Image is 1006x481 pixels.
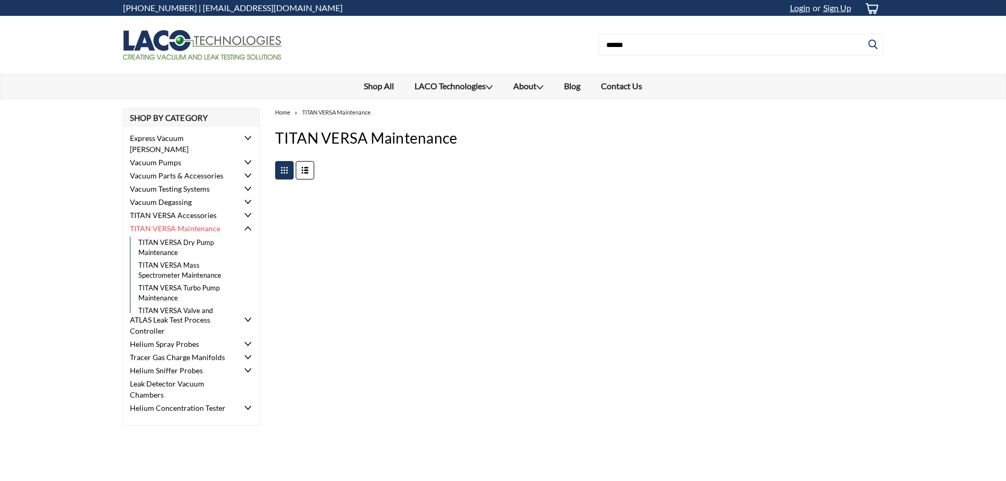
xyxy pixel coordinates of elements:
[810,3,821,13] span: or
[124,156,239,169] a: Vacuum Pumps
[275,161,294,180] a: Toggle Grid View
[130,305,246,327] a: TITAN VERSA Valve and Manifold Maintenance
[124,401,239,414] a: Helium Concentration Tester
[124,169,239,182] a: Vacuum Parts & Accessories
[857,1,883,16] a: cart-preview-dropdown
[302,109,371,116] a: TITAN VERSA Maintenance
[130,237,246,259] a: TITAN VERSA Dry Pump Maintenance
[123,30,281,60] img: LACO Technologies
[124,195,239,209] a: Vacuum Degassing
[503,74,554,99] a: About
[275,127,883,149] h1: TITAN VERSA Maintenance
[124,182,239,195] a: Vacuum Testing Systems
[296,161,314,180] a: Toggle List View
[275,109,290,116] a: Home
[405,74,503,99] a: LACO Technologies
[124,364,239,377] a: Helium Sniffer Probes
[554,74,591,98] a: Blog
[124,209,239,222] a: TITAN VERSA Accessories
[591,74,653,98] a: Contact Us
[124,337,239,351] a: Helium Spray Probes
[124,377,239,401] a: Leak Detector Vacuum Chambers
[124,131,239,156] a: Express Vacuum [PERSON_NAME]
[130,282,246,305] a: TITAN VERSA Turbo Pump Maintenance
[124,222,239,235] a: TITAN VERSA Maintenance
[124,313,239,337] a: ATLAS Leak Test Process Controller
[354,74,405,98] a: Shop All
[130,259,246,282] a: TITAN VERSA Mass Spectrometer Maintenance
[124,351,239,364] a: Tracer Gas Charge Manifolds
[123,108,260,126] h2: Shop By Category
